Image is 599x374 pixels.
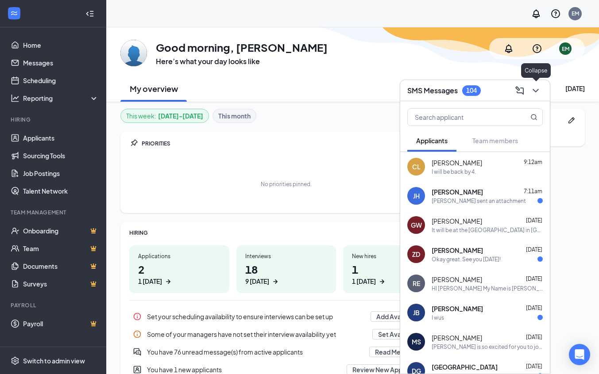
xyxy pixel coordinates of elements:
span: Team members [472,137,518,145]
div: 1 [DATE] [138,277,162,286]
div: Okay great. See you [DATE]! [432,256,501,263]
a: Talent Network [23,182,99,200]
div: 1 [DATE] [352,277,376,286]
div: Applications [138,252,220,260]
div: [PERSON_NAME] is so excited for you to join our team! Do you know anyone else who might be intere... [432,343,543,351]
div: It will be at the [GEOGRAPHIC_DATA] in [GEOGRAPHIC_DATA] [432,226,543,234]
a: Sourcing Tools [23,147,99,164]
b: [DATE] - [DATE] [158,111,203,121]
svg: Pin [129,139,138,148]
svg: Info [133,312,142,321]
svg: Collapse [85,9,94,18]
a: DocumentsCrown [23,257,99,275]
span: Applicants [416,137,448,145]
svg: Notifications [503,43,514,54]
a: OnboardingCrown [23,222,99,240]
div: MS [412,337,421,346]
div: You have 76 unread message(s) from active applicants [129,343,443,361]
button: ComposeMessage [513,84,527,98]
div: Interviews [245,252,328,260]
div: ZD [412,250,420,259]
span: [DATE] [526,334,542,340]
div: Payroll [11,301,97,309]
h2: My overview [130,83,178,94]
span: [DATE] [526,363,542,370]
svg: DoubleChatActive [133,347,142,356]
span: [PERSON_NAME] [432,304,483,313]
div: Reporting [23,94,99,103]
svg: Settings [11,356,19,365]
div: Set your scheduling availability to ensure interviews can be set up [129,308,443,325]
button: Add Availability [371,311,427,322]
span: 9:12am [524,159,542,165]
div: EM [562,45,569,53]
span: [PERSON_NAME] [432,158,482,167]
div: Some of your managers have not set their interview availability yet [129,325,443,343]
svg: WorkstreamLogo [10,9,19,18]
div: Open Intercom Messenger [569,344,590,365]
svg: UserEntity [133,365,142,374]
span: 7:11am [524,188,542,195]
h1: Good morning, [PERSON_NAME] [156,40,328,55]
div: Set your scheduling availability to ensure interviews can be set up [147,312,365,321]
div: I wus [432,314,444,321]
a: DoubleChatActiveYou have 76 unread message(s) from active applicantsRead MessagesPin [129,343,443,361]
div: CL [412,162,421,171]
div: Some of your managers have not set their interview availability yet [147,330,367,339]
svg: Analysis [11,94,19,103]
div: [DATE] [565,84,585,93]
span: [DATE] [526,246,542,253]
span: [DATE] [526,305,542,311]
span: [PERSON_NAME] [432,333,482,342]
a: New hires11 [DATE]ArrowRight [343,245,443,293]
div: Hiring [11,116,97,123]
button: Read Messages [369,347,427,357]
span: [PERSON_NAME] [432,187,483,196]
a: Messages [23,54,99,72]
a: Job Postings [23,164,99,182]
h1: 18 [245,262,328,286]
div: You have 1 new applicants [147,365,341,374]
h3: SMS Messages [407,86,458,95]
a: TeamCrown [23,240,99,257]
div: GW [411,221,422,229]
div: This week : [126,111,203,121]
div: No priorities pinned. [261,180,312,188]
div: JH [413,191,420,200]
button: ChevronDown [529,84,543,98]
a: Scheduling [23,72,99,89]
h1: 2 [138,262,220,286]
span: [DATE] [526,217,542,224]
span: [GEOGRAPHIC_DATA] [432,363,498,371]
svg: ComposeMessage [514,85,525,96]
svg: Notifications [531,8,541,19]
div: You have 76 unread message(s) from active applicants [147,347,364,356]
b: This month [218,111,251,121]
svg: ChevronDown [530,85,541,96]
div: PRIORITIES [142,140,443,147]
div: RE [413,279,420,288]
button: Set Availability [372,329,427,340]
h1: 1 [352,262,434,286]
span: [PERSON_NAME] [432,217,482,225]
div: EM [572,10,579,17]
div: New hires [352,252,434,260]
div: JB [413,308,420,317]
span: [DATE] [526,275,542,282]
a: InfoSet your scheduling availability to ensure interviews can be set upAdd AvailabilityPin [129,308,443,325]
svg: Pen [567,116,576,125]
span: [PERSON_NAME] [432,275,482,284]
a: Interviews189 [DATE]ArrowRight [236,245,336,293]
div: 9 [DATE] [245,277,269,286]
div: [PERSON_NAME] sent an attachment [432,197,526,205]
svg: ArrowRight [164,277,173,286]
svg: QuestionInfo [532,43,542,54]
div: I will be back by 4. [432,168,476,176]
div: Switch to admin view [23,356,85,365]
div: Team Management [11,209,97,216]
div: HIRING [129,229,443,237]
a: InfoSome of your managers have not set their interview availability yetSet AvailabilityPin [129,325,443,343]
div: Collapse [521,63,551,78]
svg: ArrowRight [378,277,386,286]
svg: Info [133,330,142,339]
